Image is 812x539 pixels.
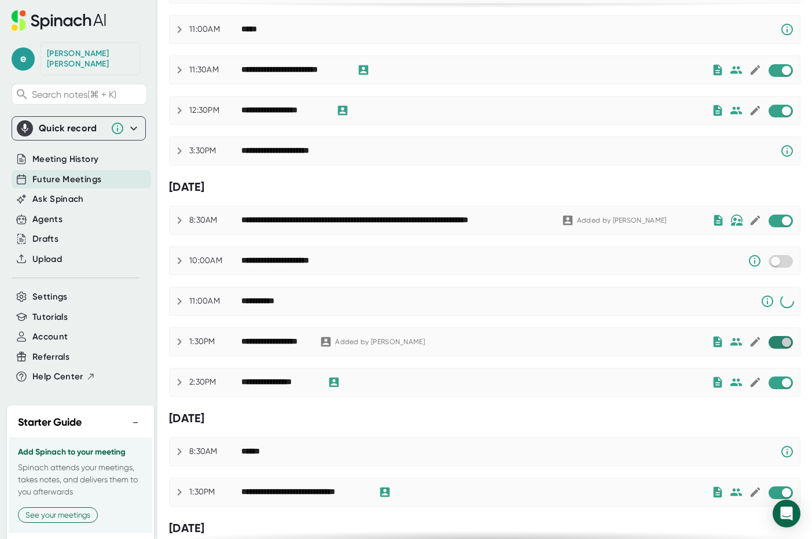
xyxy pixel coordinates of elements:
button: Tutorials [32,311,68,324]
div: Added by [PERSON_NAME] [577,216,667,225]
div: 12:30PM [189,105,241,116]
svg: Spinach requires a video conference link. [780,144,794,158]
button: Ask Spinach [32,193,84,206]
div: 11:00AM [189,296,241,307]
div: [DATE] [169,180,800,194]
h2: Starter Guide [18,415,82,430]
div: 10:00AM [189,256,241,266]
button: Upload [32,253,62,266]
svg: Someone has manually disabled Spinach from this meeting. [760,294,774,308]
span: Search notes (⌘ + K) [32,89,144,100]
div: Quick record [39,123,105,134]
button: Help Center [32,370,95,383]
div: [DATE] [169,521,800,536]
img: internal-only.bf9814430b306fe8849ed4717edd4846.svg [730,215,743,226]
button: Drafts [32,232,58,246]
div: 11:30AM [189,65,241,75]
button: Meeting History [32,153,98,166]
button: See your meetings [18,507,98,523]
div: 11:00AM [189,24,241,35]
div: Quick record [17,117,141,140]
button: Account [32,330,68,344]
span: Help Center [32,370,83,383]
div: Open Intercom Messenger [773,500,800,527]
button: Agents [32,213,63,226]
svg: Someone has manually disabled Spinach from this meeting. [748,254,762,268]
p: Spinach attends your meetings, takes notes, and delivers them to you afterwards [18,462,143,498]
div: Added by [PERSON_NAME] [335,338,425,346]
span: e [12,47,35,71]
div: [DATE] [169,411,800,426]
div: 3:30PM [189,146,241,156]
button: Future Meetings [32,173,101,186]
button: Settings [32,290,68,304]
div: Erin Bigley [47,49,134,69]
div: 1:30PM [189,487,241,497]
svg: Spinach requires a video conference link. [780,23,794,36]
button: − [128,414,143,431]
div: 8:30AM [189,215,241,226]
svg: Spinach requires a video conference link. [780,445,794,459]
div: 1:30PM [189,337,241,347]
div: 2:30PM [189,377,241,387]
div: 8:30AM [189,446,241,457]
h3: Add Spinach to your meeting [18,448,143,457]
button: Referrals [32,350,69,364]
